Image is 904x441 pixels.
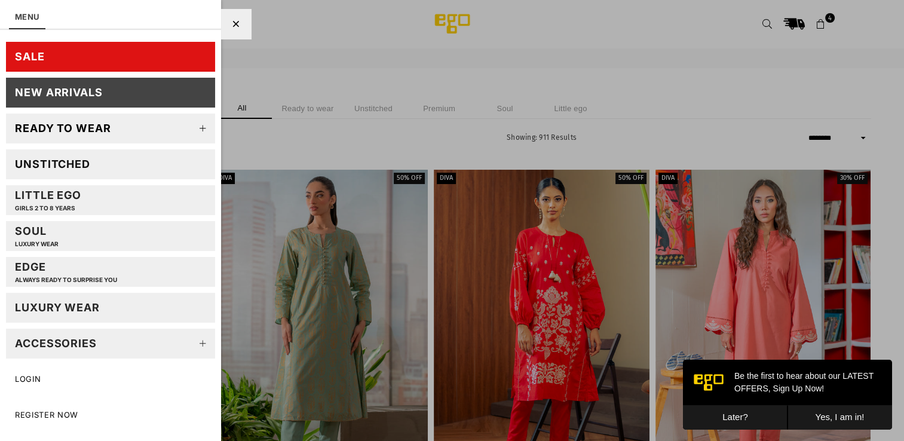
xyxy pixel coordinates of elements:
a: LUXURY WEAR [6,293,215,323]
a: Accessories [6,329,215,359]
a: Unstitched [6,149,215,179]
a: EDGEAlways ready to surprise you [6,257,215,287]
div: Soul [15,224,59,247]
a: Register Now [6,400,215,430]
div: SALE [15,50,45,63]
a: LOGIN [6,365,215,394]
div: Ready to wear [15,121,111,135]
div: LUXURY WEAR [15,301,100,314]
a: New Arrivals [6,78,215,108]
a: Little EGOGIRLS 2 TO 8 YEARS [6,185,215,215]
div: Accessories [15,336,97,350]
iframe: webpush-onsite [683,360,892,429]
div: Close Menu [221,9,251,39]
a: SoulLUXURY WEAR [6,221,215,251]
div: EDGE [15,260,117,283]
div: Unstitched [15,157,90,171]
button: Yes, I am in! [105,45,209,70]
p: Always ready to surprise you [15,276,117,284]
a: Ready to wear [6,114,215,143]
p: LUXURY WEAR [15,240,59,248]
div: New Arrivals [15,85,103,99]
p: GIRLS 2 TO 8 YEARS [15,204,81,212]
a: MENU [15,12,39,22]
div: Little EGO [15,188,81,212]
a: SALE [6,42,215,72]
